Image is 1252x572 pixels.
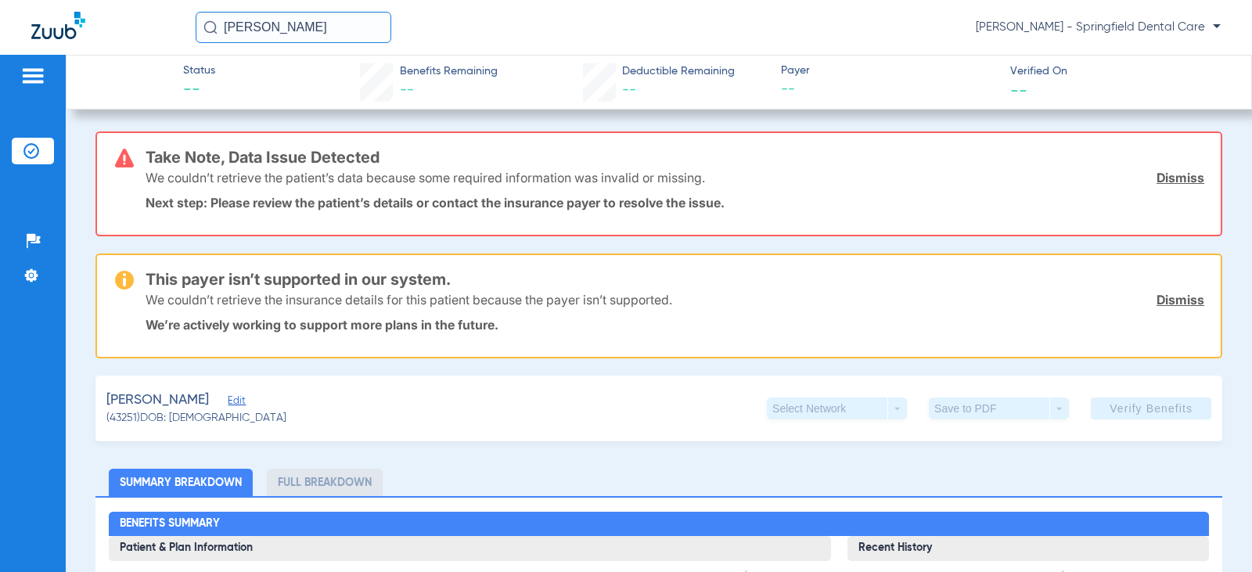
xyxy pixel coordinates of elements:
span: Benefits Remaining [400,63,498,80]
h3: This payer isn’t supported in our system. [146,272,1204,287]
h3: Recent History [847,536,1208,561]
p: We couldn’t retrieve the insurance details for this patient because the payer isn’t supported. [146,292,672,308]
span: Verified On [1010,63,1226,80]
h2: Benefits Summary [109,512,1208,537]
span: -- [1010,81,1027,98]
span: -- [781,80,997,99]
span: Status [183,63,215,79]
span: (43251) DOB: [DEMOGRAPHIC_DATA] [106,410,286,426]
p: Next step: Please review the patient’s details or contact the insurance payer to resolve the issue. [146,195,1204,210]
img: hamburger-icon [20,67,45,85]
span: Edit [228,395,242,410]
img: warning-icon [115,271,134,290]
p: We couldn’t retrieve the patient’s data because some required information was invalid or missing. [146,170,705,185]
img: Search Icon [203,20,218,34]
li: Summary Breakdown [109,469,253,496]
input: Search for patients [196,12,391,43]
a: Dismiss [1157,292,1204,308]
span: -- [183,80,215,102]
img: Zuub Logo [31,12,85,39]
span: -- [400,83,414,97]
span: [PERSON_NAME] [106,390,209,410]
p: We’re actively working to support more plans in the future. [146,317,1204,333]
span: -- [622,83,636,97]
li: Full Breakdown [267,469,383,496]
h3: Patient & Plan Information [109,536,831,561]
img: error-icon [115,149,134,167]
h3: Take Note, Data Issue Detected [146,149,1204,165]
span: [PERSON_NAME] - Springfield Dental Care [976,20,1221,35]
span: Payer [781,63,997,79]
a: Dismiss [1157,170,1204,185]
span: Deductible Remaining [622,63,735,80]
